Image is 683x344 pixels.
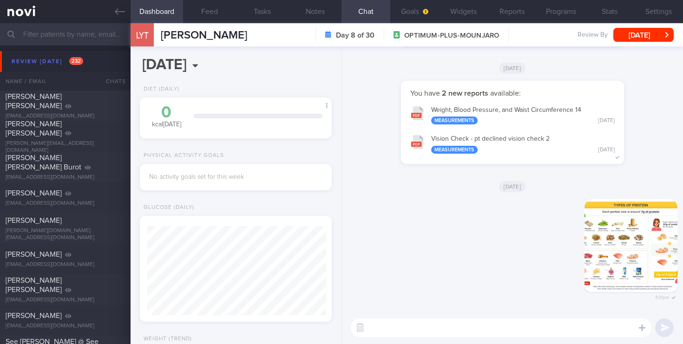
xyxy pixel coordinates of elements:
[149,173,322,182] div: No activity goals set for this week
[6,312,62,319] span: [PERSON_NAME]
[440,90,490,97] strong: 2 new reports
[404,31,499,40] span: OPTIMUM-PLUS-MOUNJARO
[6,189,62,197] span: [PERSON_NAME]
[431,117,478,124] div: Measurements
[6,154,81,171] span: [PERSON_NAME] [PERSON_NAME] Burot
[336,31,374,40] strong: Day 8 of 30
[140,204,194,211] div: Glucose (Daily)
[6,227,125,241] div: [PERSON_NAME][DOMAIN_NAME][EMAIL_ADDRESS][DOMAIN_NAME]
[161,30,247,41] span: [PERSON_NAME]
[6,120,62,137] span: [PERSON_NAME] [PERSON_NAME]
[613,28,674,42] button: [DATE]
[149,104,184,129] div: kcal [DATE]
[140,336,192,343] div: Weight (Trend)
[410,89,615,98] p: You have available:
[598,147,615,154] div: [DATE]
[6,217,62,224] span: [PERSON_NAME]
[6,251,62,258] span: [PERSON_NAME]
[6,174,125,181] div: [EMAIL_ADDRESS][DOMAIN_NAME]
[584,199,677,292] img: Photo by Sue-Anne
[6,261,125,268] div: [EMAIL_ADDRESS][DOMAIN_NAME]
[140,86,179,93] div: Diet (Daily)
[140,152,224,159] div: Physical Activity Goals
[598,117,615,124] div: [DATE]
[69,57,83,65] span: 232
[128,18,156,53] div: LYT
[499,181,525,192] span: [DATE]
[431,106,615,125] div: Weight, Blood Pressure, and Waist Circumference 14
[431,135,615,154] div: Vision Check - pt declined vision check 2
[149,104,184,121] div: 0
[6,140,125,154] div: [PERSON_NAME][EMAIL_ADDRESS][DOMAIN_NAME]
[6,323,125,330] div: [EMAIL_ADDRESS][DOMAIN_NAME]
[578,31,608,39] span: Review By
[9,55,85,68] div: Review [DATE]
[6,200,125,207] div: [EMAIL_ADDRESS][DOMAIN_NAME]
[93,72,131,91] div: Chats
[406,100,619,130] button: Weight, Blood Pressure, and Waist Circumference 14 Measurements [DATE]
[431,146,478,154] div: Measurements
[6,113,125,120] div: [EMAIL_ADDRESS][DOMAIN_NAME]
[6,93,62,110] span: [PERSON_NAME] [PERSON_NAME]
[6,277,62,293] span: [PERSON_NAME] [PERSON_NAME]
[6,297,125,304] div: [EMAIL_ADDRESS][DOMAIN_NAME]
[655,292,669,301] span: 4:01pm
[406,129,619,158] button: Vision Check - pt declined vision check 2 Measurements [DATE]
[499,63,525,74] span: [DATE]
